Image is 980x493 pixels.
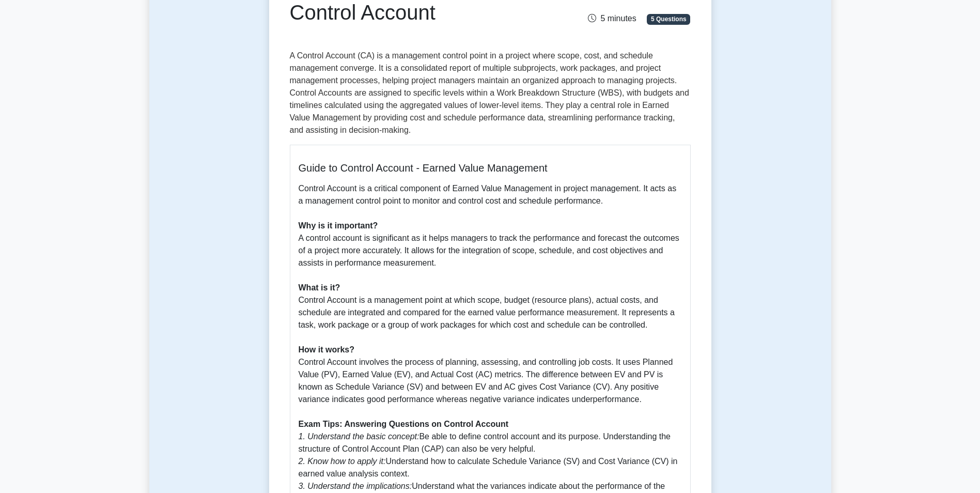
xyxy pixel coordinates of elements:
b: How it works? [299,345,354,354]
b: What is it? [299,283,340,292]
h5: Guide to Control Account - Earned Value Management [299,162,682,174]
span: 5 minutes [588,14,636,23]
b: Exam Tips: Answering Questions on Control Account [299,420,509,428]
p: A Control Account (CA) is a management control point in a project where scope, cost, and schedule... [290,50,691,136]
i: 1. Understand the basic concept: [299,432,419,441]
i: 2. Know how to apply it: [299,457,386,466]
span: 5 Questions [647,14,690,24]
b: Why is it important? [299,221,378,230]
i: 3. Understand the implications: [299,482,412,490]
